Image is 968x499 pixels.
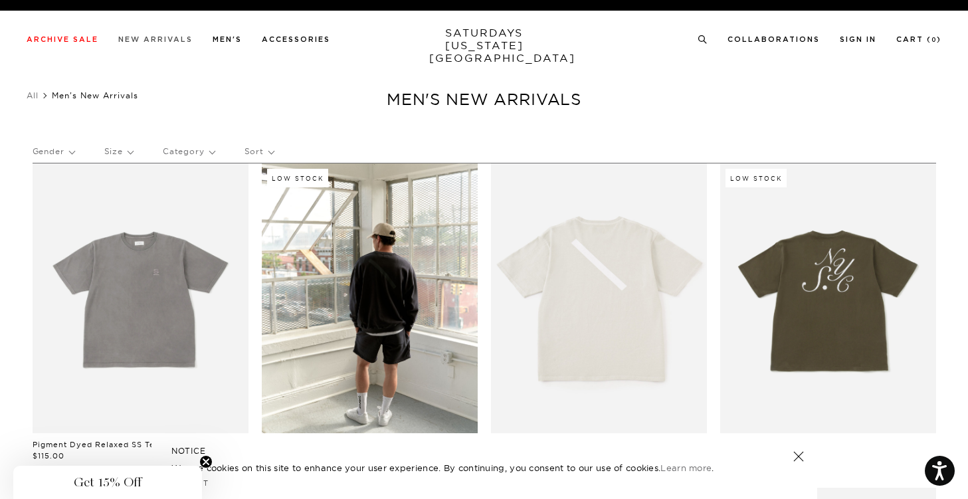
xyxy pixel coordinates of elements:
div: Low Stock [267,169,328,187]
span: Men's New Arrivals [52,90,138,100]
a: Archive Sale [27,36,98,43]
a: SATURDAYS[US_STATE][GEOGRAPHIC_DATA] [429,27,539,64]
div: Low Stock [726,169,787,187]
a: Men's [213,36,242,43]
p: Sort [244,136,274,167]
p: Category [163,136,215,167]
a: Collaborations [727,36,820,43]
button: Close teaser [199,455,213,468]
p: We use cookies on this site to enhance your user experience. By continuing, you consent to our us... [171,461,750,474]
a: Cart (0) [896,36,941,43]
div: Get 15% OffClose teaser [13,466,202,499]
a: Learn more [660,462,712,473]
a: All [27,90,39,100]
span: Get 15% Off [74,474,142,490]
span: $115.00 [33,451,64,460]
h5: NOTICE [171,445,797,457]
a: New Arrivals [118,36,193,43]
a: Pigment Dyed Relaxed SS Tee [33,440,160,449]
p: Gender [33,136,74,167]
p: Size [104,136,133,167]
small: 0 [931,37,937,43]
a: Accessories [262,36,330,43]
a: Sign In [840,36,876,43]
